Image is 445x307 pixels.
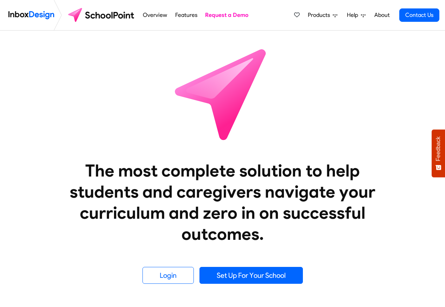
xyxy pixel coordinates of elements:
[142,267,194,284] a: Login
[347,11,361,19] span: Help
[432,129,445,177] button: Feedback - Show survey
[435,136,441,161] span: Feedback
[199,267,303,284] a: Set Up For Your School
[56,160,390,244] heading: The most complete solution to help students and caregivers navigate your curriculum and zero in o...
[173,8,199,22] a: Features
[308,11,333,19] span: Products
[372,8,392,22] a: About
[399,8,439,22] a: Contact Us
[141,8,169,22] a: Overview
[344,8,368,22] a: Help
[159,31,286,157] img: icon_schoolpoint.svg
[65,7,139,24] img: schoolpoint logo
[305,8,340,22] a: Products
[203,8,250,22] a: Request a Demo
